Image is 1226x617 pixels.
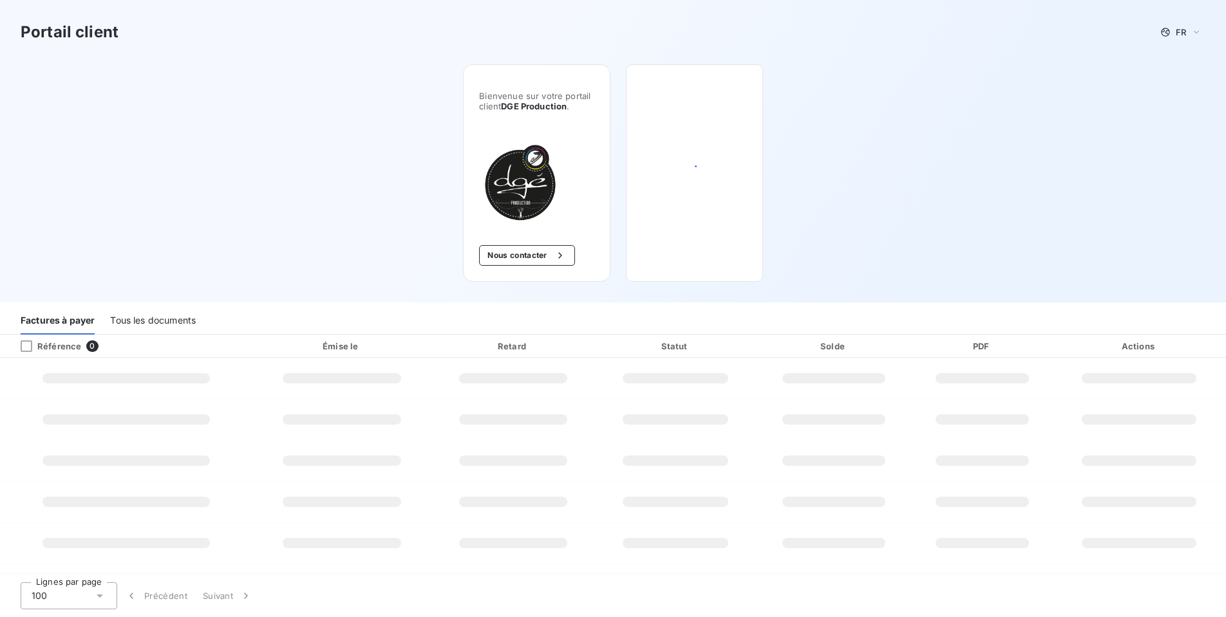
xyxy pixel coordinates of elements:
span: 100 [32,589,47,602]
h3: Portail client [21,21,118,44]
div: Retard [433,340,592,353]
button: Nous contacter [479,245,574,266]
div: PDF [914,340,1050,353]
span: Bienvenue sur votre portail client . [479,91,594,111]
div: Solde [759,340,910,353]
button: Précédent [117,582,195,609]
div: Factures à payer [21,308,95,335]
div: Tous les documents [110,308,196,335]
div: Statut [598,340,753,353]
span: 0 [86,340,98,352]
button: Suivant [195,582,260,609]
span: FR [1176,27,1186,37]
div: Émise le [255,340,429,353]
span: DGE Production [501,101,567,111]
img: Company logo [479,142,561,225]
div: Actions [1055,340,1223,353]
div: Référence [10,340,81,352]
